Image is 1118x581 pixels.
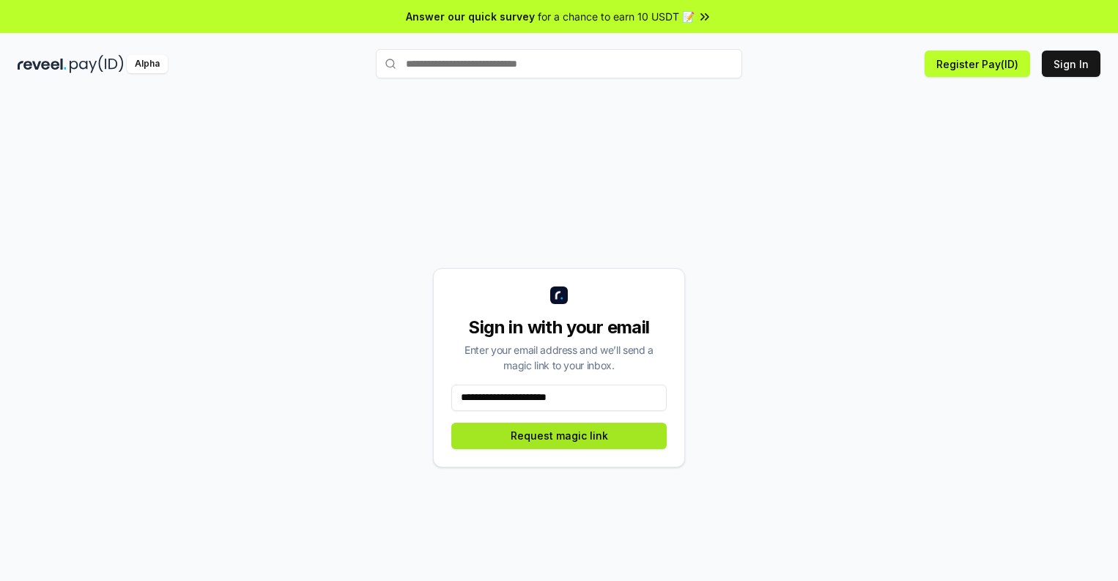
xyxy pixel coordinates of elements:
button: Request magic link [451,423,667,449]
button: Register Pay(ID) [925,51,1030,77]
span: Answer our quick survey [406,9,535,24]
div: Sign in with your email [451,316,667,339]
div: Enter your email address and we’ll send a magic link to your inbox. [451,342,667,373]
button: Sign In [1042,51,1100,77]
img: reveel_dark [18,55,67,73]
span: for a chance to earn 10 USDT 📝 [538,9,695,24]
img: logo_small [550,286,568,304]
div: Alpha [127,55,168,73]
img: pay_id [70,55,124,73]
